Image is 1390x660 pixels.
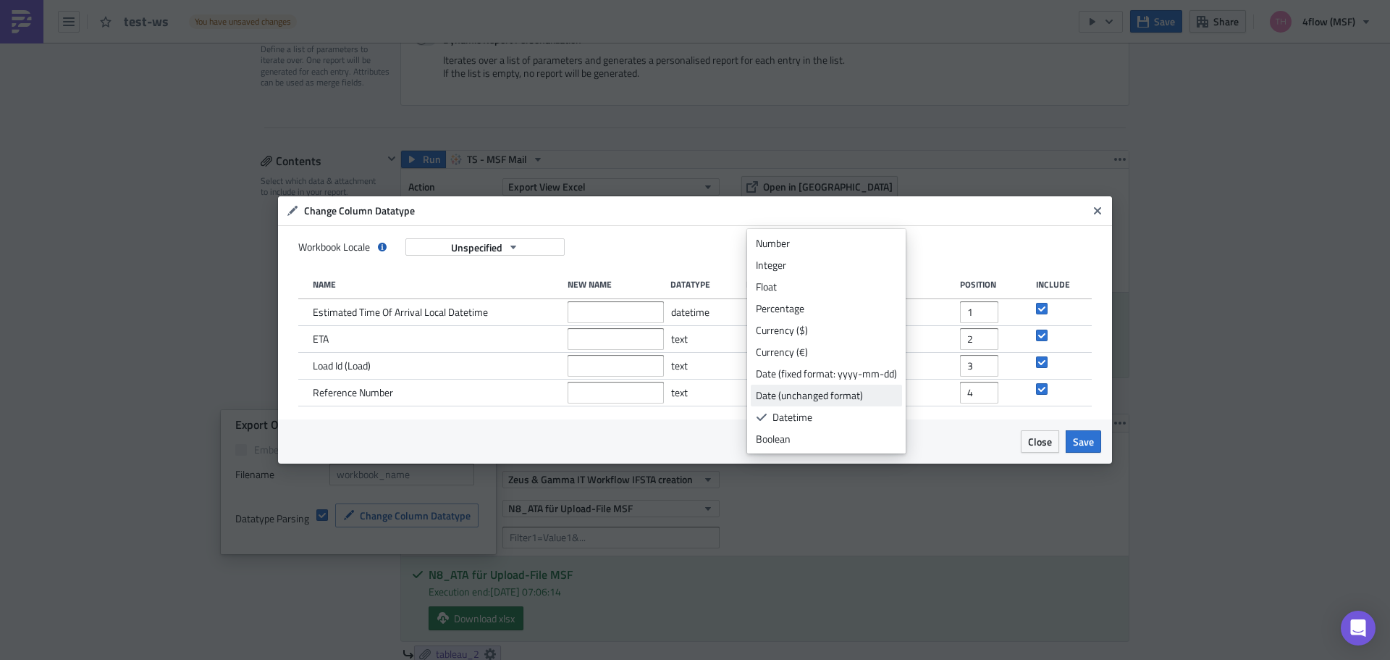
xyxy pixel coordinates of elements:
[960,279,1029,290] div: Position
[756,236,897,251] div: Number
[772,410,897,425] div: Datetime
[671,299,740,325] div: datetime
[1021,430,1059,453] button: Close
[670,279,739,290] div: Datatype
[756,258,897,272] div: Integer
[1087,200,1108,222] button: Close
[671,326,740,352] div: text
[1036,279,1070,290] div: Include
[313,333,329,346] span: ETA
[756,388,897,403] div: Date (unchanged format)
[568,279,664,290] div: New Name
[451,240,502,255] span: Unspecified
[6,6,691,17] p: test
[6,6,691,17] body: Rich Text Area. Press ALT-0 for help.
[304,204,1087,217] h6: Change Column Datatype
[313,359,371,372] span: Load Id (Load)
[313,386,393,399] span: Reference Number
[671,380,740,406] div: text
[756,301,897,316] div: Percentage
[313,306,488,319] span: Estimated Time Of Arrival Local Datetime
[298,241,370,254] span: Workbook Locale
[671,353,740,379] div: text
[313,279,560,290] div: Name
[1073,434,1094,449] span: Save
[1028,434,1052,449] span: Close
[1066,430,1101,453] button: Save
[756,432,897,446] div: Boolean
[756,280,897,294] div: Float
[756,367,897,381] div: Date (fixed format: yyyy-mm-dd)
[756,323,897,338] div: Currency ($)
[1341,611,1376,646] div: Open Intercom Messenger
[405,238,565,256] button: Unspecified
[756,345,897,359] div: Currency (€)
